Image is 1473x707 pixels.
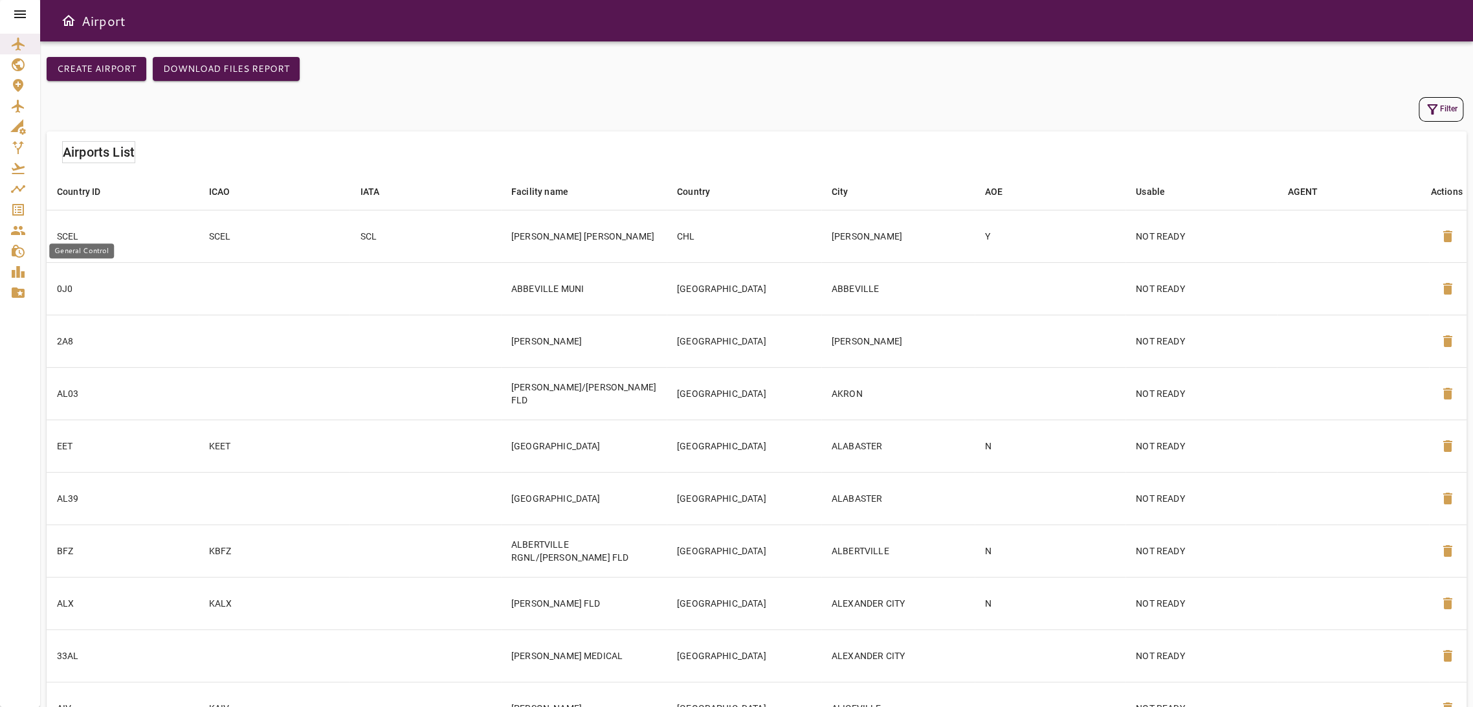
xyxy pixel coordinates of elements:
[975,210,1125,262] td: Y
[47,420,199,472] td: EET
[1136,440,1267,453] p: NOT READY
[501,577,667,629] td: [PERSON_NAME] FLD
[1432,588,1463,619] button: Delete Airport
[677,184,710,199] div: Country
[667,472,821,524] td: [GEOGRAPHIC_DATA]
[821,210,975,262] td: [PERSON_NAME]
[1440,543,1456,559] span: delete
[667,629,821,682] td: [GEOGRAPHIC_DATA]
[985,184,1002,199] div: AOE
[1432,378,1463,409] button: Delete Airport
[501,210,667,262] td: [PERSON_NAME] [PERSON_NAME]
[1440,596,1456,611] span: delete
[47,577,199,629] td: ALX
[677,184,727,199] span: Country
[511,184,585,199] span: Facility name
[501,629,667,682] td: [PERSON_NAME] MEDICAL
[1440,491,1456,506] span: delete
[667,210,821,262] td: CHL
[47,210,199,262] td: SCEL
[1136,230,1267,243] p: NOT READY
[1136,387,1267,400] p: NOT READY
[349,210,500,262] td: SCL
[1432,431,1463,462] button: Delete Airport
[47,57,146,81] button: Create airport
[1136,184,1165,199] div: Usable
[1432,221,1463,252] button: Delete Airport
[47,472,199,524] td: AL39
[1136,597,1267,610] p: NOT READY
[1440,648,1456,664] span: delete
[49,243,114,258] div: General Control
[1136,335,1267,348] p: NOT READY
[1440,333,1456,349] span: delete
[1432,483,1463,514] button: Delete Airport
[56,8,82,34] button: Open drawer
[1432,535,1463,567] button: Delete Airport
[47,262,199,315] td: 0J0
[832,184,848,199] div: City
[501,472,667,524] td: [GEOGRAPHIC_DATA]
[821,524,975,577] td: ALBERTVILLE
[199,524,350,577] td: KBFZ
[209,184,230,199] div: ICAO
[1136,649,1267,662] p: NOT READY
[1136,492,1267,505] p: NOT READY
[667,577,821,629] td: [GEOGRAPHIC_DATA]
[63,142,135,163] h6: Airports List
[199,577,350,629] td: KALX
[1440,229,1456,244] span: delete
[1440,386,1456,401] span: delete
[667,367,821,420] td: [GEOGRAPHIC_DATA]
[821,577,975,629] td: ALEXANDER CITY
[667,524,821,577] td: [GEOGRAPHIC_DATA]
[199,210,350,262] td: SCEL
[1287,184,1335,199] span: AGENT
[1136,544,1267,557] p: NOT READY
[821,262,975,315] td: ABBEVILLE
[501,262,667,315] td: ABBEVILLE MUNI
[47,367,199,420] td: AL03
[47,315,199,367] td: 2A8
[985,184,1019,199] span: AOE
[667,420,821,472] td: [GEOGRAPHIC_DATA]
[360,184,379,199] div: IATA
[1432,326,1463,357] button: Delete Airport
[1136,184,1182,199] span: Usable
[1432,640,1463,671] button: Delete Airport
[821,420,975,472] td: ALABASTER
[832,184,865,199] span: City
[1432,273,1463,304] button: Delete Airport
[975,420,1125,472] td: N
[975,524,1125,577] td: N
[821,367,975,420] td: AKRON
[1419,97,1463,122] button: Filter
[501,315,667,367] td: [PERSON_NAME]
[501,524,667,577] td: ALBERTVILLE RGNL/[PERSON_NAME] FLD
[821,629,975,682] td: ALEXANDER CITY
[209,184,247,199] span: ICAO
[975,577,1125,629] td: N
[57,184,118,199] span: Country ID
[821,472,975,524] td: ALABASTER
[501,367,667,420] td: [PERSON_NAME]/[PERSON_NAME] FLD
[1287,184,1318,199] div: AGENT
[1440,438,1456,454] span: delete
[1440,281,1456,297] span: delete
[667,315,821,367] td: [GEOGRAPHIC_DATA]
[153,57,300,81] button: Download Files Report
[667,262,821,315] td: [GEOGRAPHIC_DATA]
[821,315,975,367] td: [PERSON_NAME]
[47,524,199,577] td: BFZ
[57,184,101,199] div: Country ID
[1136,282,1267,295] p: NOT READY
[511,184,568,199] div: Facility name
[47,629,199,682] td: 33AL
[199,420,350,472] td: KEET
[501,420,667,472] td: [GEOGRAPHIC_DATA]
[360,184,396,199] span: IATA
[82,10,126,31] h6: Airport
